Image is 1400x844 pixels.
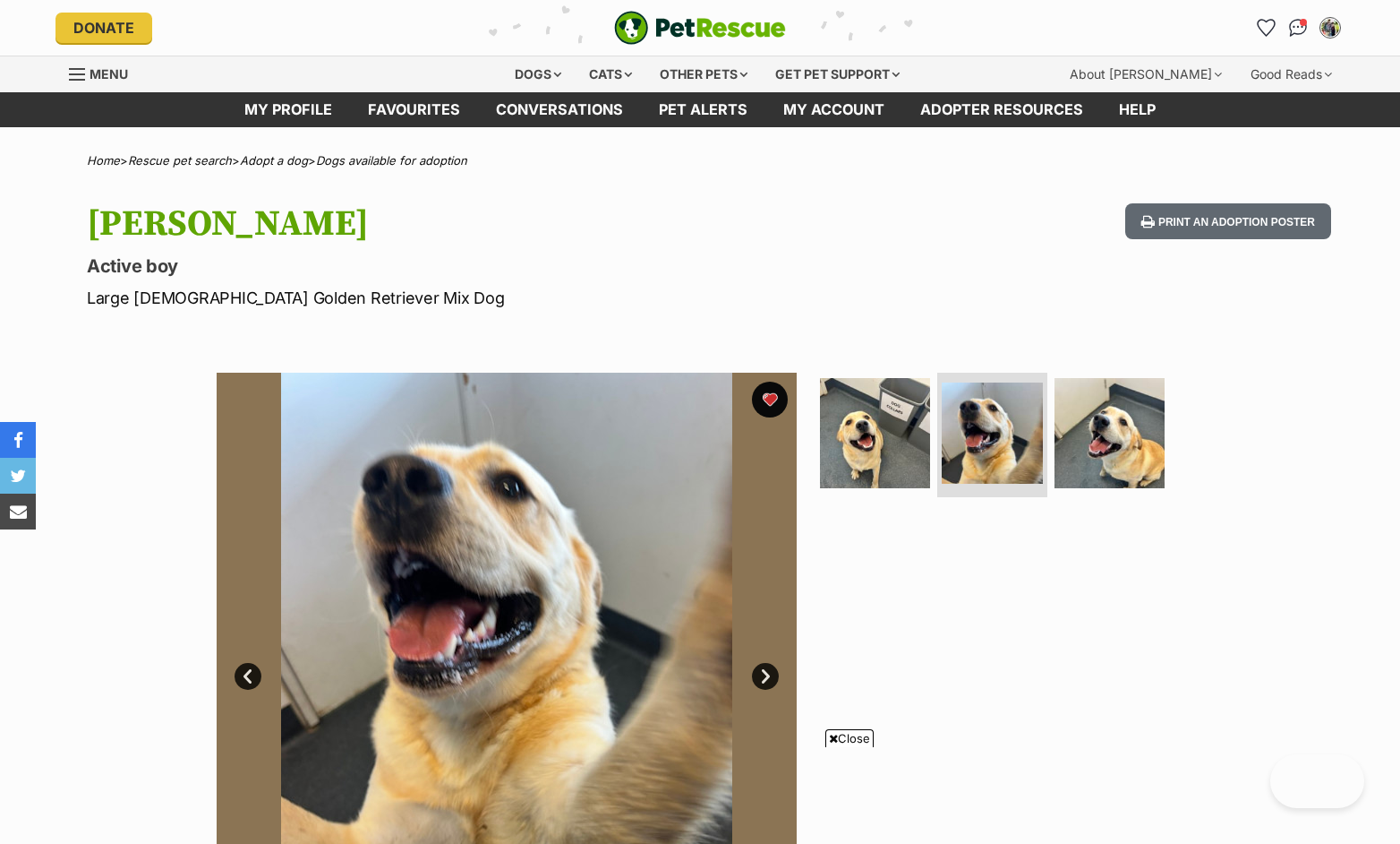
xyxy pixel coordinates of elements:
img: Photo of Ralph [1054,378,1165,488]
a: Next [752,663,779,690]
a: Adopter resources [902,92,1101,127]
ul: Account quick links [1251,13,1345,42]
a: Rescue pet search [128,153,232,168]
a: Home [87,153,120,168]
a: Favourites [350,92,478,127]
div: Other pets [647,56,760,92]
iframe: Advertisement [266,754,1134,835]
div: Get pet support [763,56,912,92]
div: Good Reads [1238,56,1345,92]
a: Donate [55,13,152,43]
img: Photo of Ralph [820,378,930,488]
span: Close [825,729,874,747]
a: Help [1101,92,1174,127]
img: Michelle Wyatt profile pic [1321,19,1339,37]
p: Large [DEMOGRAPHIC_DATA] Golden Retriever Mix Dog [87,286,844,310]
a: Favourites [1251,13,1280,42]
div: Dogs [502,56,574,92]
div: Cats [576,56,645,92]
img: logo-e224e6f780fb5917bec1dbf3a21bbac754714ae5b6737aabdf751b685950b380.svg [614,11,786,45]
p: Active boy [87,254,844,279]
a: My account [765,92,902,127]
a: PetRescue [614,11,786,45]
img: chat-41dd97257d64d25036548639549fe6c8038ab92f7586957e7f3b1b290dea8141.svg [1289,19,1308,37]
a: Prev [235,663,261,690]
a: My profile [226,92,350,127]
a: conversations [478,92,641,127]
div: > > > [42,154,1358,168]
a: Adopt a dog [240,153,308,168]
a: Dogs available for adoption [316,153,467,168]
img: Photo of Ralph [942,383,1043,484]
a: Conversations [1284,13,1312,42]
div: About [PERSON_NAME] [1057,56,1234,92]
button: favourite [752,382,788,418]
a: Menu [69,56,141,89]
h1: [PERSON_NAME] [87,203,844,245]
a: Pet alerts [641,92,765,127]
iframe: Help Scout Beacon - Open [1270,754,1364,808]
span: Menu [90,66,128,82]
button: My account [1316,13,1345,42]
button: Print an adoption poster [1125,203,1331,240]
